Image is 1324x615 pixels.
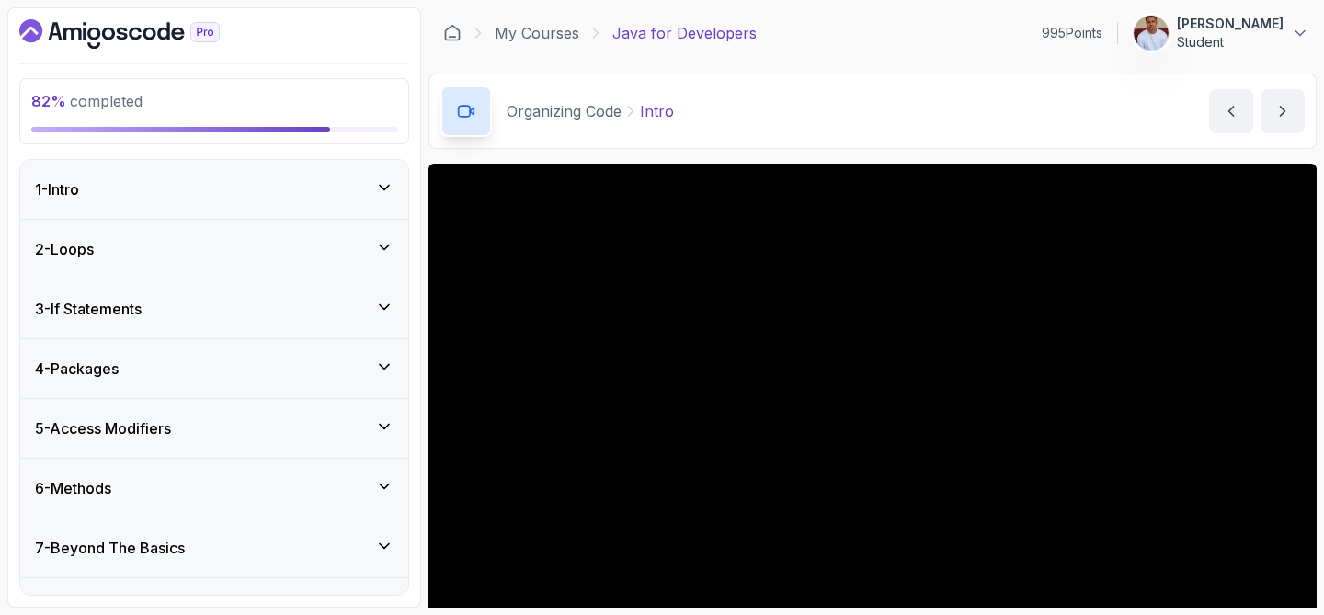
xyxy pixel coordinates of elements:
button: 7-Beyond The Basics [20,518,408,577]
h3: 5 - Access Modifiers [35,417,171,439]
button: 1-Intro [20,160,408,219]
h3: 6 - Methods [35,477,111,499]
button: 2-Loops [20,220,408,279]
p: 995 Points [1042,24,1102,42]
button: next content [1261,89,1305,133]
p: Java for Developers [612,22,757,44]
p: Organizing Code [507,100,622,122]
button: user profile image[PERSON_NAME]Student [1133,15,1309,51]
span: completed [31,92,143,110]
h3: 7 - Beyond The Basics [35,537,185,559]
button: 5-Access Modifiers [20,399,408,458]
a: My Courses [495,22,579,44]
p: [PERSON_NAME] [1177,15,1284,33]
button: 3-If Statements [20,279,408,338]
button: previous content [1209,89,1253,133]
h3: 3 - If Statements [35,298,142,320]
button: 4-Packages [20,339,408,398]
p: Intro [640,100,674,122]
p: Student [1177,33,1284,51]
img: user profile image [1134,16,1169,51]
a: Dashboard [443,24,462,42]
h3: 4 - Packages [35,358,119,380]
a: Dashboard [19,19,262,49]
span: 82 % [31,92,66,110]
button: 6-Methods [20,459,408,518]
h3: 1 - Intro [35,178,79,200]
h3: 2 - Loops [35,238,94,260]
